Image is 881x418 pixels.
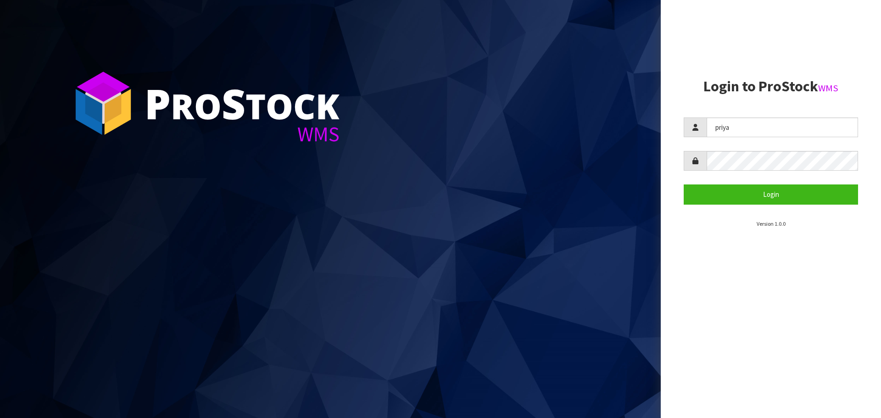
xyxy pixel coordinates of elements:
[818,82,838,94] small: WMS
[222,75,245,131] span: S
[69,69,138,138] img: ProStock Cube
[684,184,858,204] button: Login
[757,220,786,227] small: Version 1.0.0
[707,117,858,137] input: Username
[145,124,340,145] div: WMS
[145,83,340,124] div: ro tock
[684,78,858,95] h2: Login to ProStock
[145,75,171,131] span: P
